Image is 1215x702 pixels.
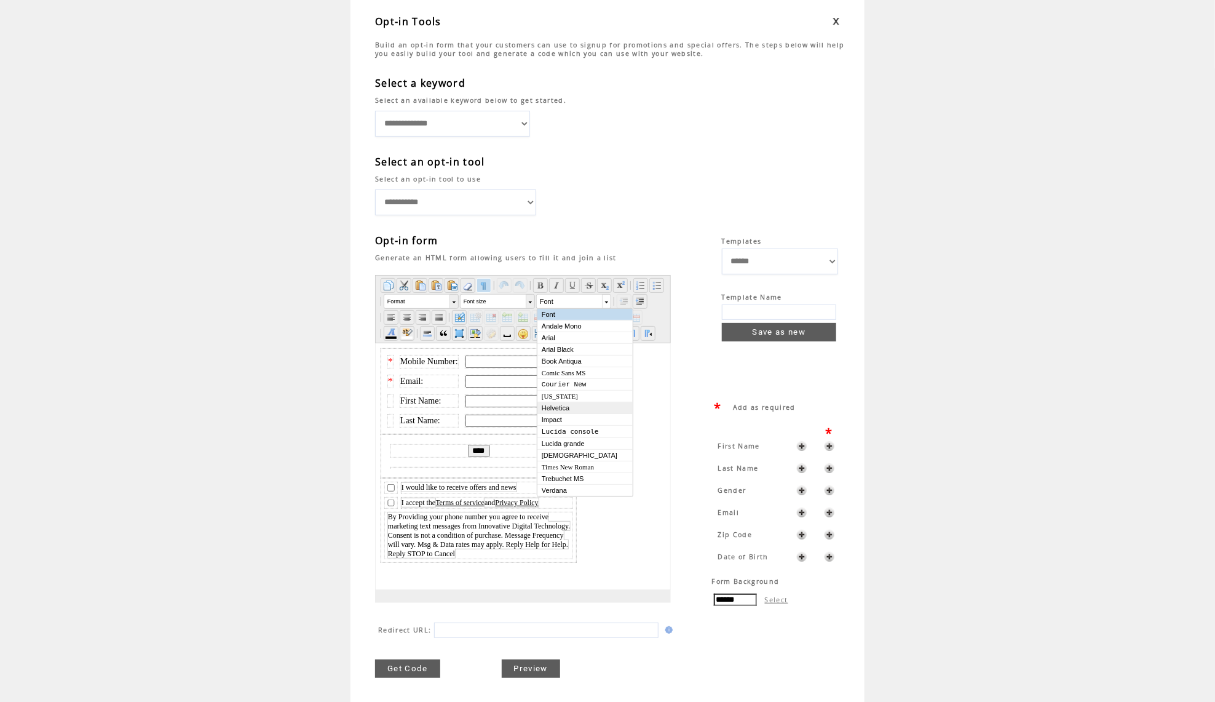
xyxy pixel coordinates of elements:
[375,41,845,58] span: Build an opt-in form that your customers can use to signup for promotions and special offers. The...
[718,464,759,473] span: Last Name
[397,278,411,293] li: Cut
[542,369,617,377] span: Comic Sans MS
[12,169,194,215] span: By Providing your phone number you agree to receive marketing text messages from Innovative Digit...
[497,278,512,293] li: Undo last action
[718,486,746,495] span: Gender
[109,155,163,164] span: and
[375,175,481,183] span: Select an opt-in tool to use
[613,278,628,293] li: Superscript
[581,278,596,293] li: Strikethrough
[502,660,560,678] a: Preview
[445,278,459,293] li: Paste formatted text
[24,71,83,84] td: Last Name:
[484,310,499,325] li: Delete table
[400,310,414,325] li: Align center
[384,310,398,325] li: Align left
[542,428,617,436] span: Lucida console
[712,577,846,586] span: Form Background
[532,310,547,325] li: Delete row
[413,278,427,293] li: Paste
[718,508,740,517] span: Email
[429,278,443,293] li: Paste only text
[765,595,788,604] label: Select
[722,293,782,301] span: Template Name
[542,416,617,423] span: Impact
[460,294,535,309] li: Font size
[384,295,450,308] label: Format
[119,155,162,164] a: Privacy Policy
[565,278,580,293] li: Underline
[60,155,109,164] a: Terms of service
[718,552,769,561] span: Date of Birth
[533,278,548,293] li: Bold
[432,310,446,325] li: Align full
[542,475,617,482] span: Trebuchet MS
[516,326,531,341] li: Smiley
[542,311,617,318] span: Font
[500,310,515,325] li: Insert row before
[468,326,483,341] li: Stop element floating
[378,626,431,634] span: Redirect URL:
[633,294,647,309] li: Indent
[542,463,617,471] span: Times New Roman
[542,357,617,365] span: Book Antiqua
[542,322,617,330] span: Andale Mono
[484,326,499,341] li: Css style and class
[542,440,617,447] span: Lucida grande
[26,140,141,148] span: I would like to receive offers and news
[542,346,617,353] span: Arial Black
[513,278,528,293] li: Redo previous action
[452,310,467,325] li: Table
[381,278,395,293] li: Copy
[641,326,655,341] li: Right to left
[718,442,760,450] span: First Name
[722,323,836,341] a: Save as new
[662,626,673,634] img: help.gif
[452,326,467,341] li: Block element (DIV)
[468,310,483,325] li: Table properties
[375,15,441,28] span: Opt-in Tools
[375,660,440,678] a: Get Code
[375,76,465,90] span: Select a keyword
[628,310,643,325] li: Split table cell
[375,96,566,105] span: Select an available keyword below to get started.
[722,237,762,245] span: Templates
[461,278,475,293] li: Clean format
[400,326,414,341] li: Background color
[24,31,83,45] td: Email:
[26,155,60,164] span: I accept the
[416,310,430,325] li: Ailgn right
[477,278,491,293] li: Toggle display document structure
[542,452,617,459] span: [DEMOGRAPHIC_DATA]
[536,294,611,309] li: Font
[24,51,83,65] td: First Name:
[542,334,617,341] span: Arial
[24,12,83,25] td: Mobile Number:
[549,278,564,293] li: Italic
[733,403,796,412] span: Add as required
[542,393,617,400] span: [US_STATE]
[375,253,617,262] span: Generate an HTML form allowing users to fill it and join a list
[375,155,485,169] span: Select an opt-in tool
[597,278,612,293] li: Subscript
[542,381,617,388] span: Courier New
[384,326,398,341] li: Font color
[384,294,459,309] li: Format
[542,487,617,494] span: Verdana
[540,298,553,305] span: Font
[542,404,617,412] span: Helvetica
[500,326,515,341] li: Non breakable space
[718,530,753,539] span: Zip Code
[420,326,435,341] li: Horizontal rule
[436,326,451,341] li: Blockquote
[633,278,648,293] li: Ordered list
[516,310,531,325] li: Insert row after
[617,294,631,309] li: Outdent
[461,295,526,308] label: Font size
[375,234,438,247] span: Opt-in form
[532,326,547,341] li: Page break
[649,278,664,293] li: Unordered list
